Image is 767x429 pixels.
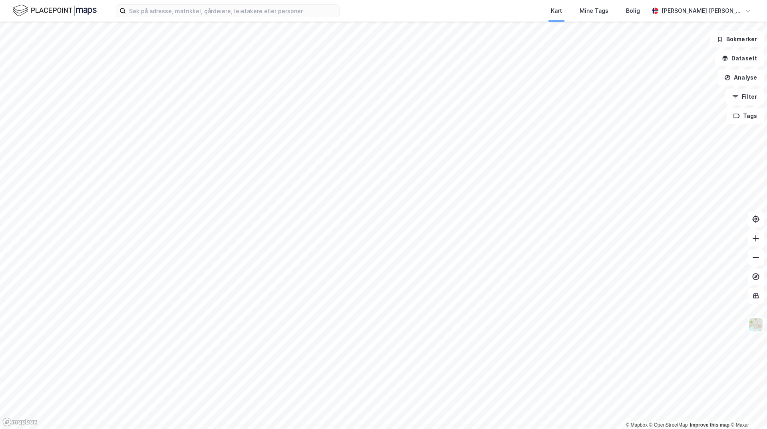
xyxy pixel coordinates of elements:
[727,391,767,429] div: Kontrollprogram for chat
[551,6,562,16] div: Kart
[710,31,764,47] button: Bokmerker
[690,422,729,428] a: Improve this map
[2,417,38,427] a: Mapbox homepage
[13,4,97,18] img: logo.f888ab2527a4732fd821a326f86c7f29.svg
[662,6,741,16] div: [PERSON_NAME] [PERSON_NAME]
[725,89,764,105] button: Filter
[748,317,763,332] img: Z
[580,6,608,16] div: Mine Tags
[717,70,764,86] button: Analyse
[626,6,640,16] div: Bolig
[727,108,764,124] button: Tags
[649,422,688,428] a: OpenStreetMap
[715,50,764,66] button: Datasett
[126,5,339,17] input: Søk på adresse, matrikkel, gårdeiere, leietakere eller personer
[727,391,767,429] iframe: Chat Widget
[626,422,648,428] a: Mapbox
